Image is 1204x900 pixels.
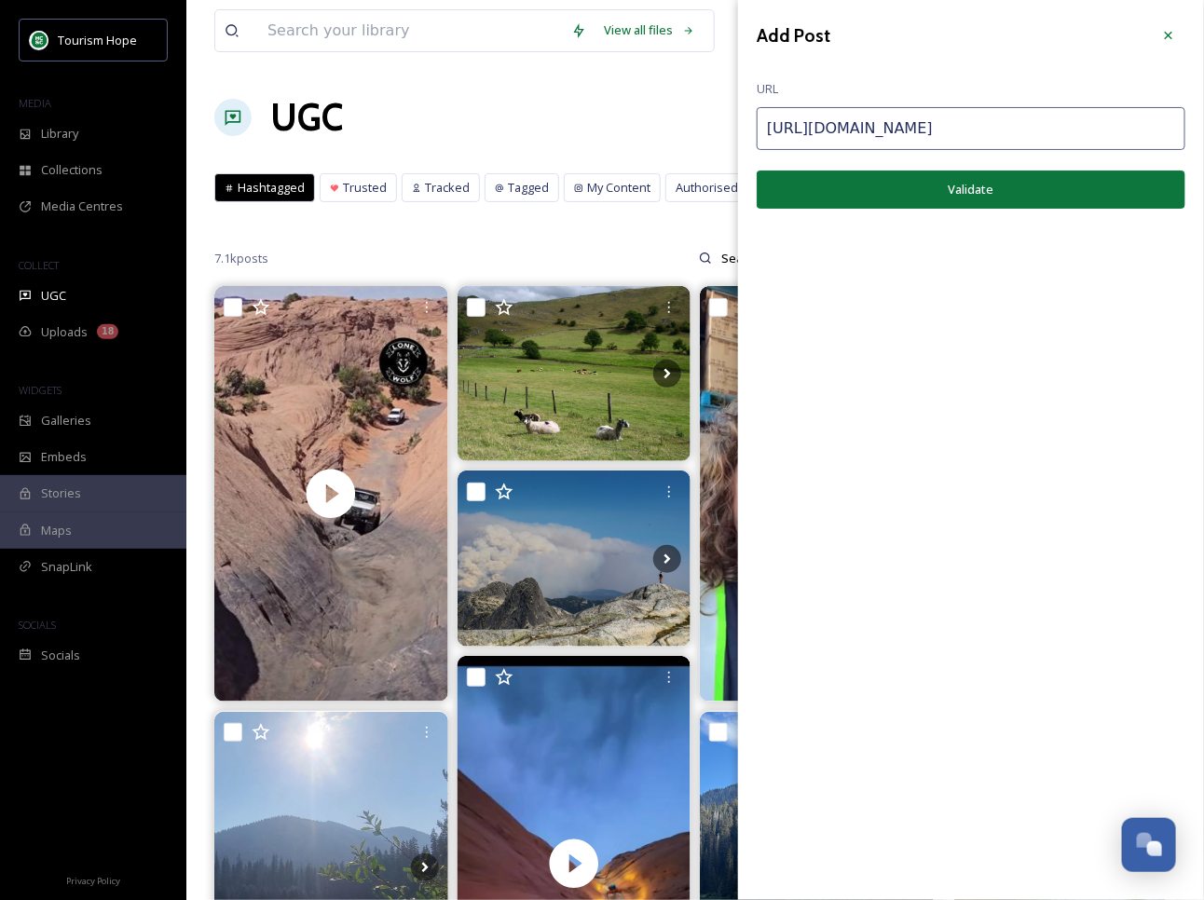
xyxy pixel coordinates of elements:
[41,558,92,576] span: SnapLink
[41,522,72,539] span: Maps
[97,324,118,339] div: 18
[41,484,81,502] span: Stories
[595,12,705,48] a: View all files
[458,470,691,646] img: 🏔️Zupjok, Llama and Alpaca Peaks🏔️ 20.25km ~1,401m elevation gain Was happy to bag this triple he...
[757,22,830,49] h3: Add Post
[19,96,51,110] span: MEDIA
[676,179,738,197] span: Authorised
[258,10,562,51] input: Search your library
[270,89,343,145] a: UGC
[508,179,549,197] span: Tagged
[700,286,934,702] video: Join Heather from our Hope store as she walks us through all the amazing Clearance Deals happenin...
[41,448,87,466] span: Embeds
[214,286,448,702] video: #4x4offroad #4x4offroading #4x4ing #overland #hellsgate
[1122,818,1176,872] button: Open Chat
[41,161,103,179] span: Collections
[425,179,470,197] span: Tracked
[41,647,80,664] span: Socials
[41,125,78,143] span: Library
[700,286,934,702] img: thumbnail
[757,80,778,98] span: URL
[19,383,62,397] span: WIDGETS
[712,239,773,277] input: Search
[19,258,59,272] span: COLLECT
[757,170,1185,209] button: Validate
[41,412,91,430] span: Galleries
[343,179,387,197] span: Trusted
[30,31,48,49] img: logo.png
[41,287,66,305] span: UGC
[458,286,691,461] img: every breath you take
[238,179,305,197] span: Hashtagged
[58,32,137,48] span: Tourism Hope
[41,198,123,215] span: Media Centres
[19,618,56,632] span: SOCIALS
[757,107,1185,150] input: https://www.instagram.com/p/Cp-0BNCLzu8/
[66,875,120,887] span: Privacy Policy
[587,179,650,197] span: My Content
[66,868,120,891] a: Privacy Policy
[214,250,268,267] span: 7.1k posts
[214,286,448,702] img: thumbnail
[41,323,88,341] span: Uploads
